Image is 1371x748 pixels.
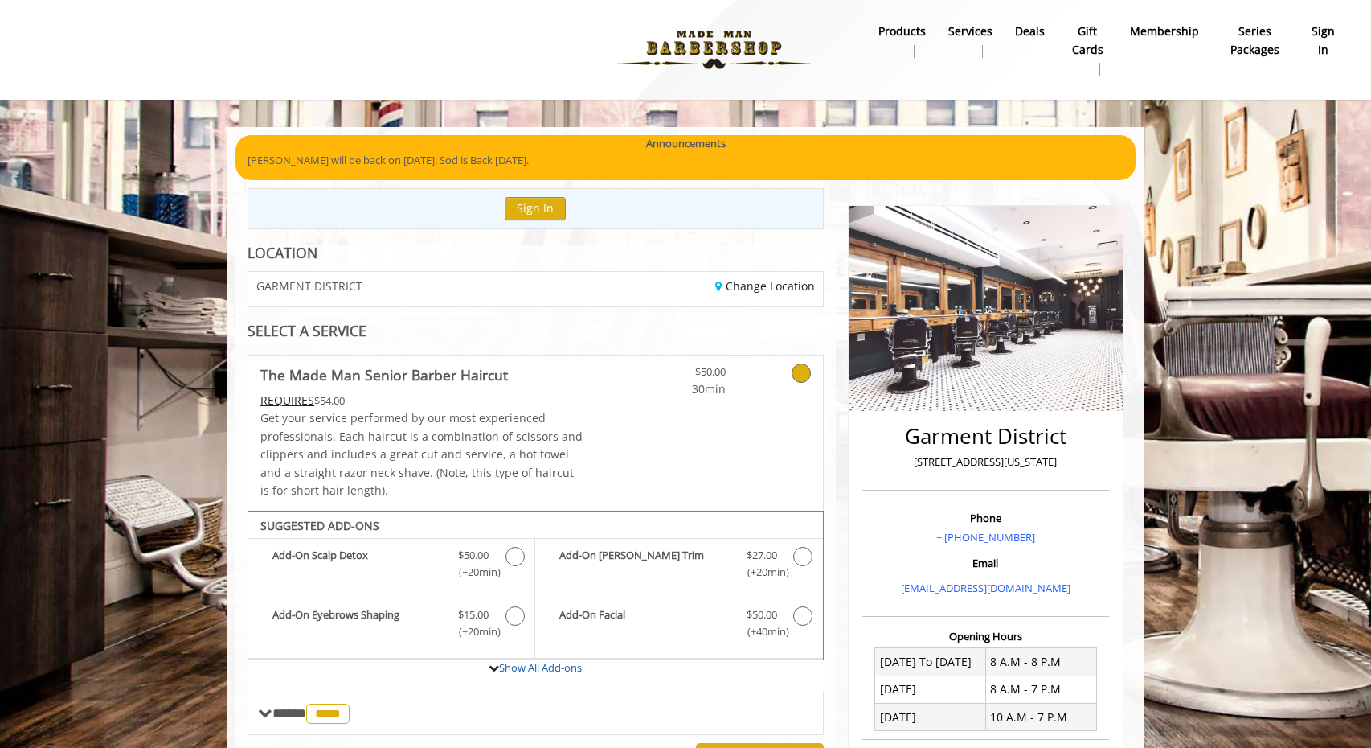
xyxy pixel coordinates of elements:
b: Add-On Eyebrows Shaping [272,606,442,640]
a: MembershipMembership [1119,20,1210,62]
span: $50.00 [747,606,777,623]
b: Series packages [1222,23,1287,59]
a: Change Location [715,278,815,294]
span: GARMENT DISTRICT [256,280,362,292]
b: LOCATION [248,243,317,262]
h3: Opening Hours [862,631,1109,642]
a: + [PHONE_NUMBER] [936,530,1035,545]
label: Add-On Beard Trim [543,547,814,585]
h3: Email [866,557,1105,569]
span: (+20min ) [450,564,497,581]
div: $54.00 [260,392,583,409]
a: Gift cardsgift cards [1056,20,1119,80]
span: 30min [631,380,726,398]
a: DealsDeals [1004,20,1056,62]
a: Show All Add-ons [499,660,582,675]
span: $27.00 [747,547,777,564]
p: [STREET_ADDRESS][US_STATE] [866,454,1105,471]
a: [EMAIL_ADDRESS][DOMAIN_NAME] [901,581,1070,595]
label: Add-On Eyebrows Shaping [256,606,526,644]
a: $50.00 [631,356,726,398]
b: sign in [1311,23,1336,59]
a: Productsproducts [867,20,937,62]
h2: Garment District [866,425,1105,448]
td: 8 A.M - 7 P.M [985,676,1096,703]
td: [DATE] [875,676,986,703]
a: Series packagesSeries packages [1210,20,1299,80]
b: Add-On Facial [559,606,730,640]
label: Add-On Scalp Detox [256,547,526,585]
b: Membership [1130,23,1199,40]
label: Add-On Facial [543,606,814,644]
td: [DATE] [875,704,986,731]
button: Sign In [505,197,566,220]
img: Made Man Barbershop logo [604,6,825,94]
td: 10 A.M - 7 P.M [985,704,1096,731]
b: Services [948,23,992,40]
span: (+20min ) [450,623,497,640]
td: [DATE] To [DATE] [875,648,986,676]
b: SUGGESTED ADD-ONS [260,518,379,533]
b: Add-On Scalp Detox [272,547,442,581]
span: (+20min ) [738,564,785,581]
span: This service needs some Advance to be paid before we block your appointment [260,392,314,408]
td: 8 A.M - 8 P.M [985,648,1096,676]
a: sign insign in [1299,20,1348,62]
b: The Made Man Senior Barber Haircut [260,364,508,386]
span: $15.00 [458,606,489,623]
p: Get your service performed by our most experienced professionals. Each haircut is a combination o... [260,409,583,499]
b: Deals [1015,23,1045,40]
span: $50.00 [458,547,489,564]
b: Add-On [PERSON_NAME] Trim [559,547,730,581]
div: SELECT A SERVICE [248,323,824,339]
b: products [878,23,926,40]
span: (+40min ) [738,623,785,640]
h3: Phone [866,512,1105,524]
a: ServicesServices [937,20,1004,62]
b: gift cards [1067,23,1107,59]
div: The Made Man Senior Barber Haircut Add-onS [248,511,824,660]
b: Announcements [646,135,726,152]
p: [PERSON_NAME] will be back on [DATE]. Sod is Back [DATE]. [248,152,1123,169]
